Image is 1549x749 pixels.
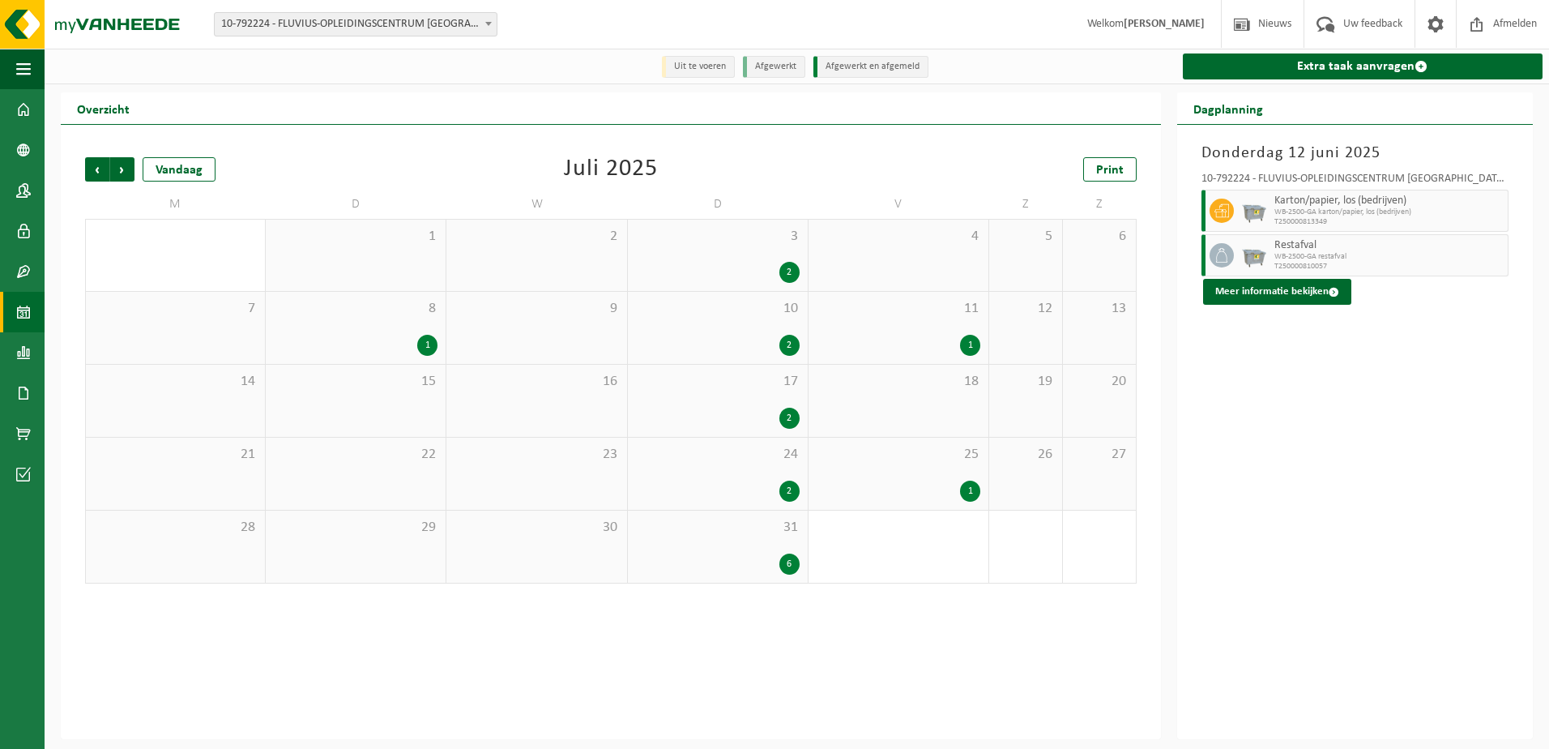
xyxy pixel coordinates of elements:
[817,446,980,464] span: 25
[454,300,618,318] span: 9
[779,481,800,502] div: 2
[274,519,437,537] span: 29
[1274,208,1504,217] span: WB-2500-GA karton/papier, los (bedrijven)
[61,92,146,124] h2: Overzicht
[274,300,437,318] span: 8
[813,56,928,78] li: Afgewerkt en afgemeld
[1242,243,1266,267] img: WB-2500-GAL-GY-01
[817,373,980,391] span: 18
[1071,446,1128,464] span: 27
[94,373,257,391] span: 14
[779,335,800,356] div: 2
[636,519,800,537] span: 31
[997,228,1054,246] span: 5
[1071,228,1128,246] span: 6
[454,446,618,464] span: 23
[636,373,800,391] span: 17
[446,190,627,219] td: W
[417,335,437,356] div: 1
[636,446,800,464] span: 24
[454,519,618,537] span: 30
[1274,262,1504,272] span: T250000810057
[85,190,266,219] td: M
[817,300,980,318] span: 11
[214,12,497,36] span: 10-792224 - FLUVIUS-OPLEIDINGSCENTRUM MECHELEN/GEBOUW-J - MECHELEN
[636,300,800,318] span: 10
[1201,141,1508,165] h3: Donderdag 12 juni 2025
[636,228,800,246] span: 3
[989,190,1063,219] td: Z
[1274,239,1504,252] span: Restafval
[215,13,497,36] span: 10-792224 - FLUVIUS-OPLEIDINGSCENTRUM MECHELEN/GEBOUW-J - MECHELEN
[817,228,980,246] span: 4
[1177,92,1279,124] h2: Dagplanning
[110,157,134,182] span: Volgende
[1183,53,1543,79] a: Extra taak aanvragen
[454,228,618,246] span: 2
[94,446,257,464] span: 21
[960,335,980,356] div: 1
[1274,195,1504,208] span: Karton/papier, los (bedrijven)
[997,446,1054,464] span: 26
[809,190,989,219] td: V
[454,373,618,391] span: 16
[564,157,658,182] div: Juli 2025
[779,408,800,429] div: 2
[1071,300,1128,318] span: 13
[274,446,437,464] span: 22
[1071,373,1128,391] span: 20
[1274,217,1504,227] span: T250000813349
[274,373,437,391] span: 15
[94,300,257,318] span: 7
[1201,173,1508,190] div: 10-792224 - FLUVIUS-OPLEIDINGSCENTRUM [GEOGRAPHIC_DATA]/[GEOGRAPHIC_DATA]
[1096,164,1124,177] span: Print
[1203,279,1351,305] button: Meer informatie bekijken
[628,190,809,219] td: D
[1242,199,1266,223] img: WB-2500-GAL-GY-01
[143,157,215,182] div: Vandaag
[1124,18,1205,30] strong: [PERSON_NAME]
[779,262,800,283] div: 2
[1083,157,1137,182] a: Print
[274,228,437,246] span: 1
[1063,190,1137,219] td: Z
[997,373,1054,391] span: 19
[266,190,446,219] td: D
[960,481,980,502] div: 1
[779,554,800,575] div: 6
[997,300,1054,318] span: 12
[662,56,735,78] li: Uit te voeren
[85,157,109,182] span: Vorige
[743,56,805,78] li: Afgewerkt
[94,519,257,537] span: 28
[1274,252,1504,262] span: WB-2500-GA restafval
